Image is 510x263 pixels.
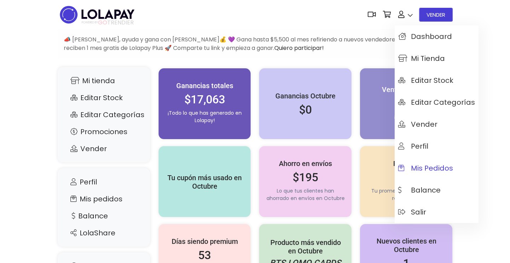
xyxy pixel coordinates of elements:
[367,85,445,94] h5: Ventas Octubre
[398,98,475,106] span: Editar Categorías
[398,33,452,40] span: Dashboard
[82,19,134,26] span: TRENDIER
[395,179,479,201] a: Balance
[266,103,344,116] h2: $0
[266,238,344,255] h5: Producto más vendido en Octubre
[65,108,143,121] a: Editar Categorías
[166,237,244,246] h5: Días siendo premium
[367,97,445,110] h2: 1
[398,120,437,128] span: Vender
[398,164,453,172] span: Mis pedidos
[367,113,445,120] p: ¡Sigue así!
[395,25,479,47] a: Dashboard
[395,113,479,135] a: Vender
[166,81,244,90] h5: Ganancias totales
[58,4,137,26] img: logo
[419,8,453,22] a: VENDER
[398,208,426,216] span: Salir
[274,44,324,52] a: Quiero participar!
[65,209,143,223] a: Balance
[65,125,143,138] a: Promociones
[65,192,143,206] a: Mis pedidos
[398,186,441,194] span: Balance
[395,69,479,91] a: Editar Stock
[395,135,479,157] a: Perfil
[367,187,445,202] p: Tu promedio actual - No. de reseñas: 68
[395,91,479,113] a: Editar Categorías
[367,237,445,254] h5: Nuevos clientes en Octubre
[398,76,453,84] span: Editar Stock
[65,175,143,189] a: Perfil
[367,171,445,184] h2: 4.9
[82,21,98,24] span: POWERED BY
[266,171,344,184] h2: $195
[398,55,445,62] span: Mi tienda
[98,18,107,27] span: GO
[166,109,244,124] p: ¡Todo lo que has generado en Lolapay!
[65,142,143,155] a: Vender
[266,92,344,100] h5: Ganancias Octubre
[395,201,479,223] a: Salir
[395,47,479,69] a: Mi tienda
[398,142,428,150] span: Perfil
[65,91,143,104] a: Editar Stock
[64,35,444,52] span: 📣 [PERSON_NAME], ayuda y gana con [PERSON_NAME]💰 💜 Gana hasta $5,500 al mes refiriendo a nuevos v...
[367,159,445,168] h5: Reviews
[65,226,143,240] a: LolaShare
[166,173,244,190] h5: Tu cupón más usado en Octubre
[266,187,344,202] p: Lo que tus clientes han ahorrado en envíos en Octubre
[65,74,143,87] a: Mi tienda
[166,93,244,106] h2: $17,063
[166,248,244,262] h2: 53
[266,159,344,168] h5: Ahorro en envíos
[395,157,479,179] a: Mis pedidos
